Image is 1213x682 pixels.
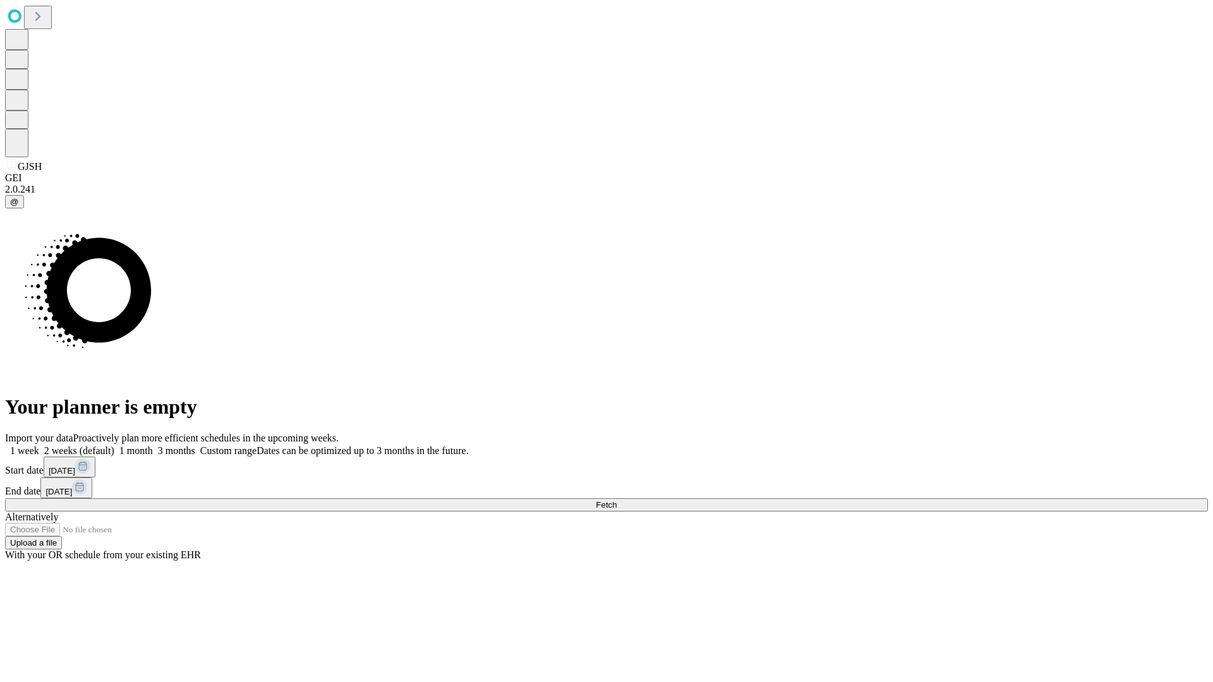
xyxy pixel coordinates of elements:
span: [DATE] [45,487,72,496]
span: @ [10,197,19,206]
span: Fetch [596,500,617,510]
button: [DATE] [40,477,92,498]
div: End date [5,477,1208,498]
button: @ [5,195,24,208]
div: 2.0.241 [5,184,1208,195]
h1: Your planner is empty [5,395,1208,419]
span: Alternatively [5,512,58,522]
button: [DATE] [44,457,95,477]
button: Upload a file [5,536,62,549]
button: Fetch [5,498,1208,512]
span: With your OR schedule from your existing EHR [5,549,201,560]
div: Start date [5,457,1208,477]
span: GJSH [18,161,42,172]
span: [DATE] [49,466,75,476]
span: Import your data [5,433,73,443]
span: 1 week [10,445,39,456]
span: Dates can be optimized up to 3 months in the future. [256,445,468,456]
span: 1 month [119,445,153,456]
span: 2 weeks (default) [44,445,114,456]
span: Proactively plan more efficient schedules in the upcoming weeks. [73,433,339,443]
div: GEI [5,172,1208,184]
span: 3 months [158,445,195,456]
span: Custom range [200,445,256,456]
